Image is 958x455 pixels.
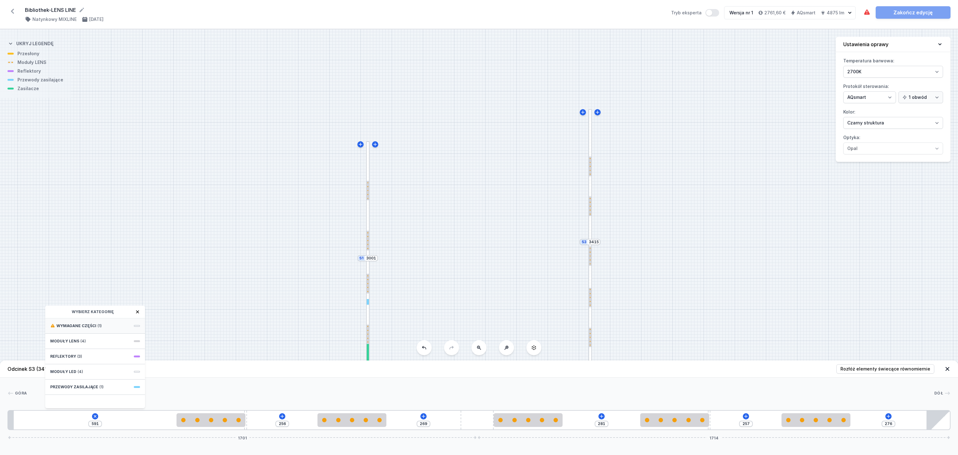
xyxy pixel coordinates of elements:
h4: Natynkowy MIXLINE [32,16,77,22]
span: Przewody zasilające [50,385,98,390]
span: Dół [934,391,943,396]
button: Rozłóż elementy świecące równomiernie [836,364,934,374]
input: Wymiar [mm] [597,421,607,426]
label: Tryb eksperta [671,9,719,17]
input: Wymiar [mm] [741,421,751,426]
input: Wymiar [mm] [419,421,428,426]
form: Bibliothek-LENS LINE [25,6,664,14]
span: 1714 [707,436,721,439]
input: Wymiar [mm] [883,421,893,426]
select: Protokół sterowania: [898,91,943,103]
button: Dodaj element [91,412,99,421]
select: Optyka: [843,143,943,154]
span: 1701 [235,436,249,439]
span: Moduły LENS [50,339,79,344]
span: Wybierz kategorię [72,309,114,314]
div: 5 LENS module 250mm 54° [640,413,709,427]
label: Optyka: [843,133,943,154]
h4: [DATE] [89,16,104,22]
input: Wymiar [mm] [366,256,376,261]
select: Kolor: [843,117,943,129]
input: Wymiar [mm] [277,421,287,426]
label: Protokół sterowania: [843,81,943,103]
button: Wersja nr 12761,60 €AQsmart4875 lm [724,6,856,19]
button: Edytuj nazwę projektu [79,7,85,13]
span: Moduły LED [50,369,76,374]
h4: Ustawienia oprawy [843,41,888,48]
label: Kolor: [843,107,943,129]
div: 5 LENS module 250mm 54° [781,413,850,427]
button: Dodaj element [420,413,427,419]
span: (1) [98,323,102,328]
span: (4) [78,369,83,374]
span: Góra [15,391,27,396]
select: Protokół sterowania: [843,91,896,103]
label: Temperatura barwowa: [843,56,943,78]
div: 5 LENS module 250mm 54° [177,413,245,427]
button: Zamknij okno [135,309,140,314]
span: Reflektory [50,354,76,359]
button: Tryb eksperta [705,9,719,17]
span: Wymagane części [56,323,96,328]
button: Dodaj element [598,413,605,419]
span: (1) [99,385,104,390]
h4: 4875 lm [827,10,844,16]
select: Temperatura barwowa: [843,66,943,78]
input: Wymiar [mm] [90,421,100,426]
h4: AQsmart [797,10,815,16]
div: 5 LENS module 250mm 54° [317,413,386,427]
button: Dodaj element [885,413,892,419]
div: 5 LENS module 250mm 54° [494,413,563,427]
span: (3415 mm) [36,366,62,372]
h4: 2761,60 € [764,10,786,16]
span: (4) [80,339,86,344]
h4: Ukryj legendę [16,41,54,47]
button: Dodaj element [279,413,285,419]
h4: Odcinek S3 [7,365,62,373]
input: Wymiar [mm] [589,240,599,244]
span: (3) [77,354,82,359]
div: Wersja nr 1 [729,10,753,16]
button: Ustawienia oprawy [836,37,951,52]
button: Dodaj element [743,413,749,419]
button: Ukryj legendę [7,36,54,51]
span: Rozłóż elementy świecące równomiernie [840,366,930,372]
